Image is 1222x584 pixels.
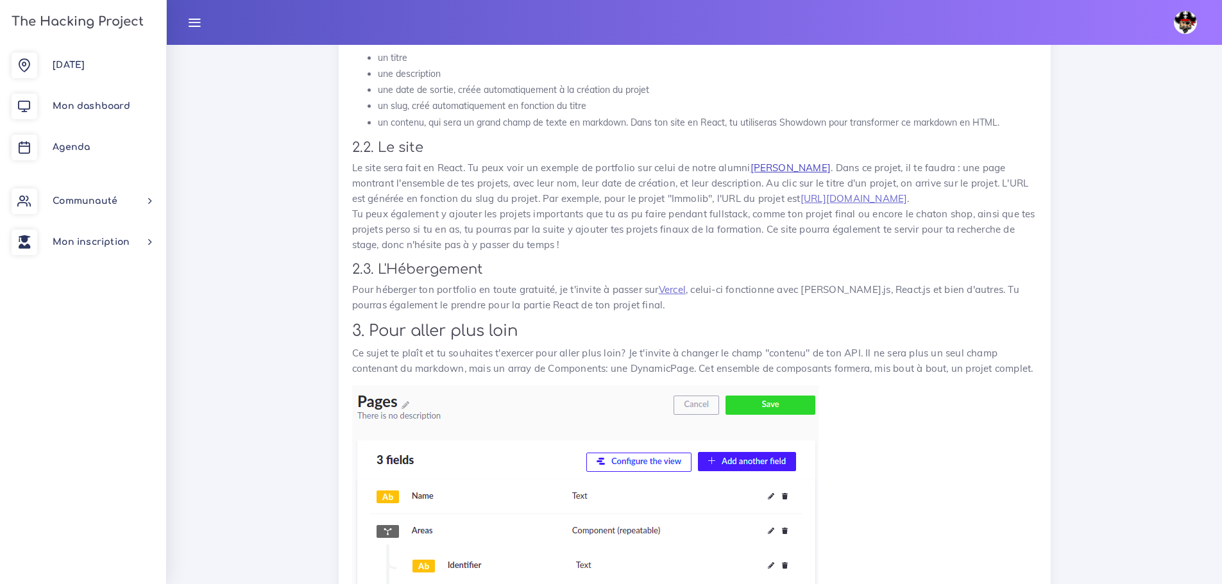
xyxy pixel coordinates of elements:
li: une date de sortie, créée automatiquement à la création du projet [378,82,1037,98]
li: un contenu, qui sera un grand champ de texte en markdown. Dans ton site en React, tu utiliseras S... [378,115,1037,131]
a: Vercel [659,283,686,296]
li: un slug, créé automatiquement en fonction du titre [378,98,1037,114]
h3: 2.3. L'Hébergement [352,262,1037,278]
span: Mon dashboard [53,101,130,111]
span: [DATE] [53,60,85,70]
p: Ce sujet te plaît et tu souhaites t'exercer pour aller plus loin? Je t'invite à changer le champ ... [352,346,1037,376]
h3: 2.2. Le site [352,140,1037,156]
img: avatar [1174,11,1197,34]
li: un titre [378,50,1037,66]
a: [PERSON_NAME] [751,162,831,174]
span: Communauté [53,196,117,206]
span: Mon inscription [53,237,130,247]
h2: 3. Pour aller plus loin [352,322,1037,340]
a: [URL][DOMAIN_NAME] [801,192,908,204]
h3: The Hacking Project [8,15,144,29]
span: Agenda [53,142,90,152]
p: Pour héberger ton portfolio en toute gratuité, je t'invite à passer sur , celui-ci fonctionne ave... [352,282,1037,313]
li: une description [378,66,1037,82]
p: Le site sera fait en React. Tu peux voir un exemple de portfolio sur celui de notre alumni . Dans... [352,160,1037,253]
